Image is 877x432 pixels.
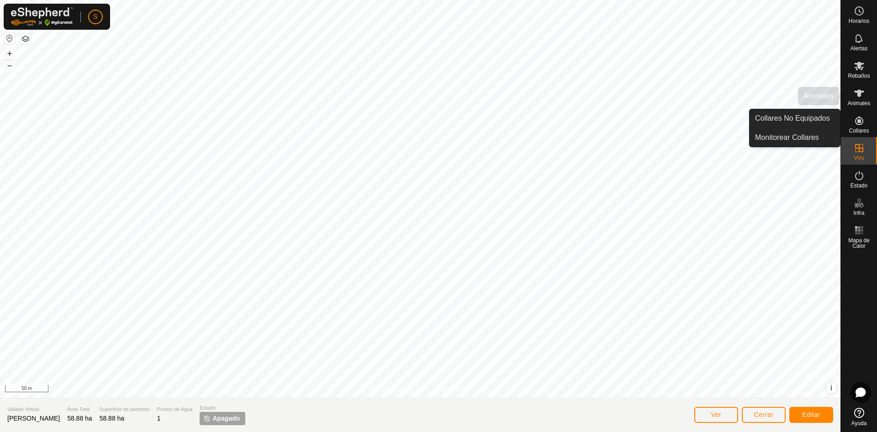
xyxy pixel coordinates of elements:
[854,155,864,161] span: VVs
[750,109,840,128] a: Collares No Equipados
[694,407,738,423] button: Ver
[4,60,15,71] button: –
[67,405,92,413] span: Área Total
[848,101,870,106] span: Animales
[789,407,833,423] button: Editar
[755,132,819,143] span: Monitorear Collares
[373,385,426,394] a: Política de Privacidad
[7,405,60,413] span: Vallado Virtual
[853,210,864,216] span: Infra
[100,405,150,413] span: Superficie de pastoreo
[203,415,211,422] img: apagar
[711,411,722,418] span: Ver
[851,421,867,426] span: Ayuda
[20,33,31,44] button: Capas del Mapa
[437,385,467,394] a: Contáctenos
[826,383,836,393] button: i
[11,7,73,26] img: Logo Gallagher
[93,12,97,21] span: S
[849,128,869,133] span: Collares
[830,384,832,392] span: i
[755,113,830,124] span: Collares No Equipados
[802,411,820,418] span: Editar
[157,415,161,422] span: 1
[843,238,875,249] span: Mapa de Calor
[7,415,60,422] span: [PERSON_NAME]
[742,407,786,423] button: Cerrar
[200,404,245,412] span: Estado
[212,414,240,423] span: Apagado
[157,405,193,413] span: Puntos de Agua
[849,18,869,24] span: Horarios
[4,48,15,59] button: +
[67,415,92,422] span: 58.88 ha
[750,128,840,147] a: Monitorear Collares
[851,183,867,188] span: Estado
[100,415,125,422] span: 58.88 ha
[848,73,870,79] span: Rebaños
[841,404,877,430] a: Ayuda
[4,33,15,44] button: Restablecer Mapa
[851,46,867,51] span: Alertas
[754,411,774,418] span: Cerrar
